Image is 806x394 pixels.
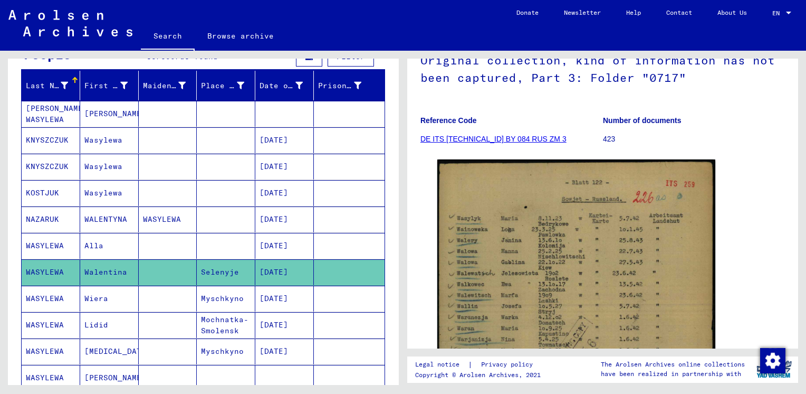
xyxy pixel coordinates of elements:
[760,348,785,373] img: Change consent
[197,339,255,364] mat-cell: Myschkyno
[255,127,314,153] mat-cell: [DATE]
[754,356,794,382] img: yv_logo.png
[255,339,314,364] mat-cell: [DATE]
[22,259,80,285] mat-cell: WASYLEWA
[337,52,365,61] span: Filter
[201,80,244,91] div: Place of Birth
[255,180,314,206] mat-cell: [DATE]
[80,312,139,338] mat-cell: Lidid
[8,10,132,36] img: Arolsen_neg.svg
[22,233,80,259] mat-cell: WASYLEWA
[22,71,80,100] mat-header-cell: Last Name
[197,312,255,338] mat-cell: Mochnatka-Smolensk
[26,80,68,91] div: Last Name
[80,154,139,180] mat-cell: Wasylewa
[420,36,785,100] h1: Original collection, kind of information has not been captured, Part 3: Folder "0717"
[201,77,257,94] div: Place of Birth
[260,80,303,91] div: Date of Birth
[255,233,314,259] mat-cell: [DATE]
[80,365,139,391] mat-cell: [PERSON_NAME]
[141,23,195,51] a: Search
[80,286,139,312] mat-cell: Wiera
[314,71,385,100] mat-header-cell: Prisoner #
[415,370,545,380] p: Copyright © Arolsen Archives, 2021
[22,207,80,232] mat-cell: NAZARUK
[195,23,286,49] a: Browse archive
[26,77,81,94] div: Last Name
[139,207,197,232] mat-cell: WASYLEWA
[147,52,156,61] span: 30
[603,116,682,125] b: Number of documents
[318,77,375,94] div: Prisoner #
[255,207,314,232] mat-cell: [DATE]
[80,71,139,100] mat-header-cell: First Name
[22,312,80,338] mat-cell: WASYLEWA
[84,80,128,91] div: First Name
[255,259,314,285] mat-cell: [DATE]
[473,359,545,370] a: Privacy policy
[22,101,80,127] mat-cell: [PERSON_NAME] WASYLEWA
[80,127,139,153] mat-cell: Wasylewa
[80,101,139,127] mat-cell: [PERSON_NAME]
[415,359,545,370] div: |
[80,259,139,285] mat-cell: Walentina
[260,77,316,94] div: Date of Birth
[601,360,745,369] p: The Arolsen Archives online collections
[80,233,139,259] mat-cell: Alla
[255,286,314,312] mat-cell: [DATE]
[22,339,80,364] mat-cell: WASYLEWA
[772,10,784,17] span: EN
[143,80,186,91] div: Maiden Name
[760,348,785,373] div: Change consent
[255,312,314,338] mat-cell: [DATE]
[601,369,745,379] p: have been realized in partnership with
[80,207,139,232] mat-cell: WALENTYNA
[80,339,139,364] mat-cell: [MEDICAL_DATA]
[139,71,197,100] mat-header-cell: Maiden Name
[197,71,255,100] mat-header-cell: Place of Birth
[143,77,199,94] div: Maiden Name
[603,134,785,145] p: 423
[197,286,255,312] mat-cell: Myschkyno
[415,359,468,370] a: Legal notice
[255,154,314,180] mat-cell: [DATE]
[22,286,80,312] mat-cell: WASYLEWA
[22,154,80,180] mat-cell: KNYSZCZUK
[156,52,218,61] span: records found
[420,135,567,143] a: DE ITS [TECHNICAL_ID] BY 084 RUS ZM 3
[255,71,314,100] mat-header-cell: Date of Birth
[22,365,80,391] mat-cell: WASYLEWA
[80,180,139,206] mat-cell: Wasylewa
[22,127,80,153] mat-cell: KNYSZCZUK
[420,116,477,125] b: Reference Code
[22,180,80,206] mat-cell: KOSTJUK
[84,77,141,94] div: First Name
[197,259,255,285] mat-cell: Selenyje
[318,80,361,91] div: Prisoner #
